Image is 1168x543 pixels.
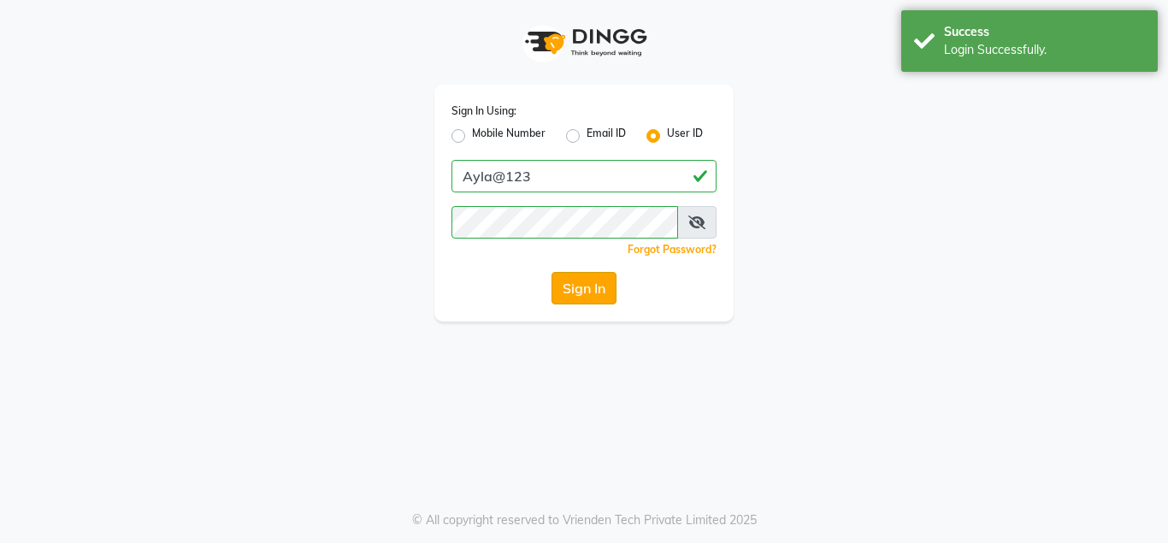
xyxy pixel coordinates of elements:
[451,160,717,192] input: Username
[587,126,626,146] label: Email ID
[944,41,1145,59] div: Login Successfully.
[944,23,1145,41] div: Success
[667,126,703,146] label: User ID
[516,17,652,68] img: logo1.svg
[451,206,678,239] input: Username
[552,272,616,304] button: Sign In
[628,243,717,256] a: Forgot Password?
[451,103,516,119] label: Sign In Using:
[472,126,546,146] label: Mobile Number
